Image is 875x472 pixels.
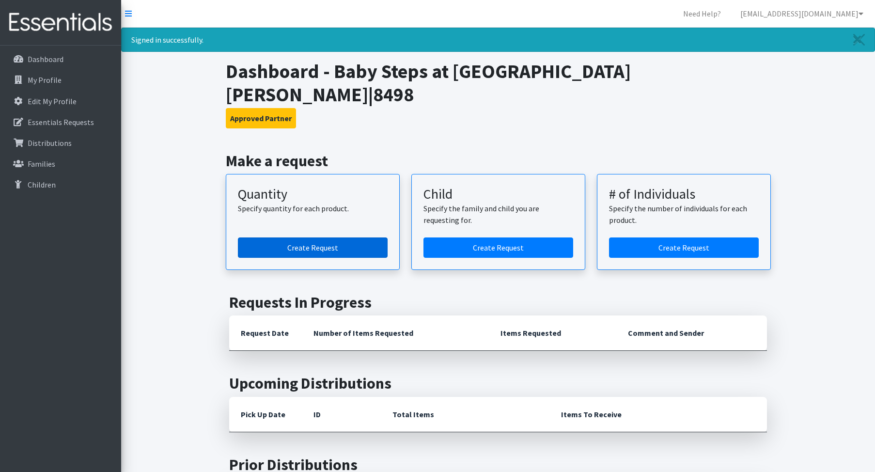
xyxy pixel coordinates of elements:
[28,117,94,127] p: Essentials Requests
[302,397,381,432] th: ID
[4,112,117,132] a: Essentials Requests
[302,315,489,351] th: Number of Items Requested
[4,92,117,111] a: Edit My Profile
[381,397,549,432] th: Total Items
[733,4,871,23] a: [EMAIL_ADDRESS][DOMAIN_NAME]
[609,237,759,258] a: Create a request by number of individuals
[489,315,616,351] th: Items Requested
[121,28,875,52] div: Signed in successfully.
[28,138,72,148] p: Distributions
[229,315,302,351] th: Request Date
[675,4,729,23] a: Need Help?
[616,315,767,351] th: Comment and Sender
[4,49,117,69] a: Dashboard
[423,186,573,203] h3: Child
[28,96,77,106] p: Edit My Profile
[844,28,875,51] a: Close
[28,159,55,169] p: Families
[4,154,117,173] a: Families
[4,6,117,39] img: HumanEssentials
[549,397,767,432] th: Items To Receive
[238,186,388,203] h3: Quantity
[423,237,573,258] a: Create a request for a child or family
[238,203,388,214] p: Specify quantity for each product.
[4,175,117,194] a: Children
[28,54,63,64] p: Dashboard
[226,60,771,106] h1: Dashboard - Baby Steps at [GEOGRAPHIC_DATA][PERSON_NAME]|8498
[229,374,767,393] h2: Upcoming Distributions
[238,237,388,258] a: Create a request by quantity
[4,133,117,153] a: Distributions
[28,180,56,189] p: Children
[4,70,117,90] a: My Profile
[226,152,771,170] h2: Make a request
[226,108,296,128] button: Approved Partner
[609,203,759,226] p: Specify the number of individuals for each product.
[229,293,767,312] h2: Requests In Progress
[423,203,573,226] p: Specify the family and child you are requesting for.
[229,397,302,432] th: Pick Up Date
[28,75,62,85] p: My Profile
[609,186,759,203] h3: # of Individuals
